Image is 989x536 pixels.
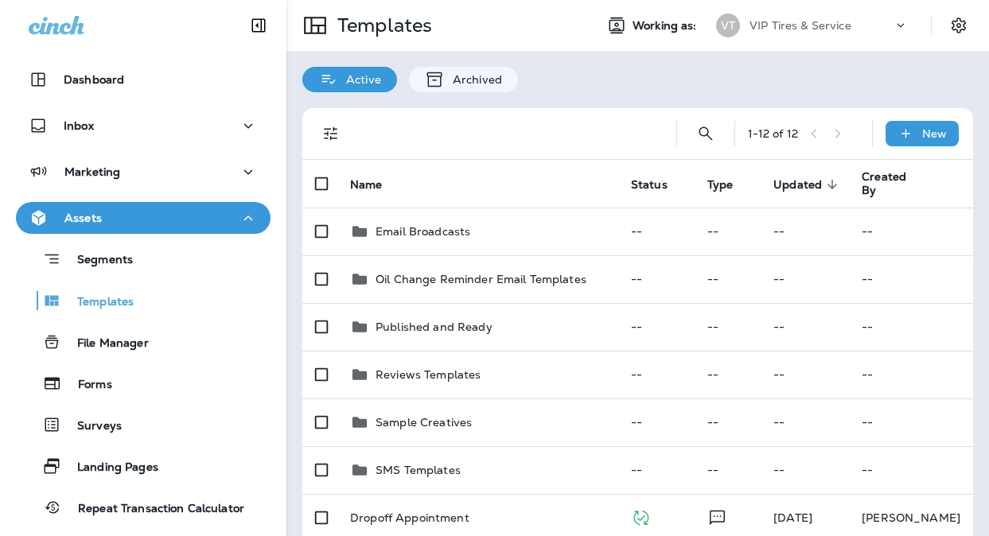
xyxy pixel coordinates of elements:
button: Collapse Sidebar [236,10,281,41]
td: -- [849,351,973,398]
td: -- [761,255,849,303]
p: Active [338,73,381,86]
p: File Manager [61,336,149,352]
span: Working as: [633,19,700,33]
td: -- [849,255,973,303]
p: Templates [61,295,134,310]
td: -- [849,446,973,494]
span: Updated [773,178,822,192]
td: -- [761,303,849,351]
span: Status [631,177,688,192]
td: -- [761,208,849,255]
button: Inbox [16,110,271,142]
td: -- [695,351,761,398]
p: Archived [445,73,502,86]
td: -- [695,398,761,446]
td: -- [618,398,695,446]
span: Name [350,178,383,192]
p: Assets [64,212,102,224]
span: Status [631,178,668,192]
p: Inbox [64,119,94,132]
td: -- [761,446,849,494]
span: Name [350,177,403,192]
button: Marketing [16,156,271,188]
td: -- [695,446,761,494]
p: SMS Templates [376,464,461,476]
span: Published [631,509,651,523]
p: New [922,127,947,140]
td: -- [618,208,695,255]
span: Type [707,177,754,192]
button: Dashboard [16,64,271,95]
p: Email Broadcasts [376,225,470,238]
p: Published and Ready [376,320,493,333]
span: J-P Scoville [773,511,812,525]
td: -- [618,446,695,494]
div: VT [716,14,740,37]
td: -- [761,398,849,446]
p: Oil Change Reminder Email Templates [376,273,586,285]
span: Created By [862,170,927,197]
p: Forms [62,378,112,393]
button: Search Templates [690,118,722,150]
span: Type [707,178,734,192]
td: -- [618,351,695,398]
p: Reviews Templates [376,368,481,381]
p: Sample Creatives [376,416,472,429]
p: Landing Pages [61,460,158,476]
button: File Manager [16,325,271,359]
span: Text [707,509,727,523]
td: -- [849,303,973,351]
p: Templates [331,14,432,37]
td: -- [695,208,761,255]
button: Surveys [16,408,271,441]
td: -- [695,255,761,303]
p: Repeat Transaction Calculator [62,502,244,517]
td: -- [849,208,973,255]
div: 1 - 12 of 12 [748,127,798,140]
p: VIP Tires & Service [750,19,851,32]
p: Dropoff Appointment [350,511,469,524]
span: Updated [773,177,843,192]
button: Settings [944,11,973,40]
p: Dashboard [64,73,124,86]
td: -- [618,255,695,303]
td: -- [849,398,973,446]
button: Repeat Transaction Calculator [16,491,271,524]
p: Surveys [61,419,122,434]
td: -- [761,351,849,398]
button: Assets [16,202,271,234]
td: -- [695,303,761,351]
p: Segments [61,253,133,269]
span: Created By [862,170,906,197]
button: Forms [16,367,271,400]
button: Segments [16,242,271,276]
button: Templates [16,284,271,317]
button: Filters [315,118,347,150]
button: Landing Pages [16,449,271,483]
td: -- [618,303,695,351]
p: Marketing [64,165,120,178]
